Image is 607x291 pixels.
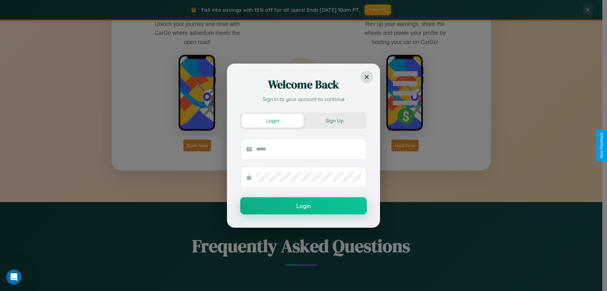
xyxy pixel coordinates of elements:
h2: Welcome Back [240,77,367,92]
button: Login [240,197,367,214]
button: Sign Up [303,114,365,128]
button: Login [242,114,303,128]
iframe: Intercom live chat [6,269,21,285]
div: Give Feedback [599,133,604,158]
p: Sign in to your account to continue [240,95,367,103]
